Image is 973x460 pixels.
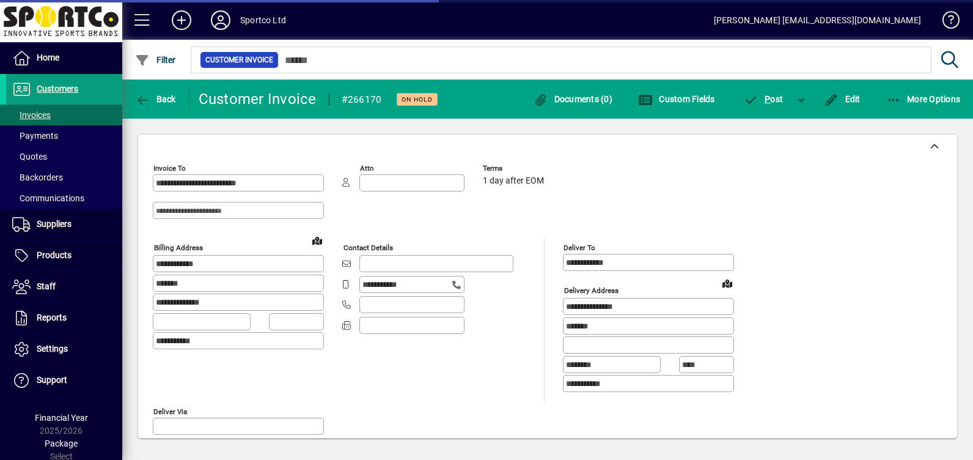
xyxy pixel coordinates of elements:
[201,9,240,31] button: Profile
[883,88,964,110] button: More Options
[240,10,286,30] div: Sportco Ltd
[12,131,58,141] span: Payments
[933,2,958,42] a: Knowledge Base
[45,439,78,448] span: Package
[307,231,327,250] a: View on map
[564,243,595,252] mat-label: Deliver To
[714,10,921,30] div: [PERSON_NAME] [EMAIL_ADDRESS][DOMAIN_NAME]
[12,172,63,182] span: Backorders
[360,164,373,172] mat-label: Attn
[153,407,187,415] mat-label: Deliver via
[744,94,784,104] span: ost
[533,94,612,104] span: Documents (0)
[12,152,47,161] span: Quotes
[37,219,72,229] span: Suppliers
[635,88,718,110] button: Custom Fields
[135,94,176,104] span: Back
[37,250,72,260] span: Products
[6,272,122,302] a: Staff
[205,54,273,66] span: Customer Invoice
[6,167,122,188] a: Backorders
[37,344,68,354] span: Settings
[6,209,122,240] a: Suppliers
[6,334,122,365] a: Settings
[122,88,189,110] app-page-header-button: Back
[6,105,122,125] a: Invoices
[638,94,715,104] span: Custom Fields
[6,125,122,146] a: Payments
[35,413,88,423] span: Financial Year
[132,88,179,110] button: Back
[824,94,861,104] span: Edit
[135,55,176,65] span: Filter
[6,303,122,333] a: Reports
[37,375,67,385] span: Support
[821,88,864,110] button: Edit
[483,176,544,186] span: 1 day after EOM
[37,84,78,94] span: Customers
[153,164,186,172] mat-label: Invoice To
[37,281,56,291] span: Staff
[342,90,382,109] div: #266170
[12,110,51,120] span: Invoices
[162,9,201,31] button: Add
[530,88,615,110] button: Documents (0)
[765,94,770,104] span: P
[886,94,961,104] span: More Options
[37,313,67,322] span: Reports
[718,273,737,293] a: View on map
[6,188,122,209] a: Communications
[199,89,317,109] div: Customer Invoice
[402,95,433,103] span: On hold
[6,240,122,271] a: Products
[132,49,179,71] button: Filter
[738,88,790,110] button: Post
[6,146,122,167] a: Quotes
[12,193,84,203] span: Communications
[6,365,122,396] a: Support
[37,53,59,62] span: Home
[6,43,122,73] a: Home
[483,165,556,172] span: Terms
